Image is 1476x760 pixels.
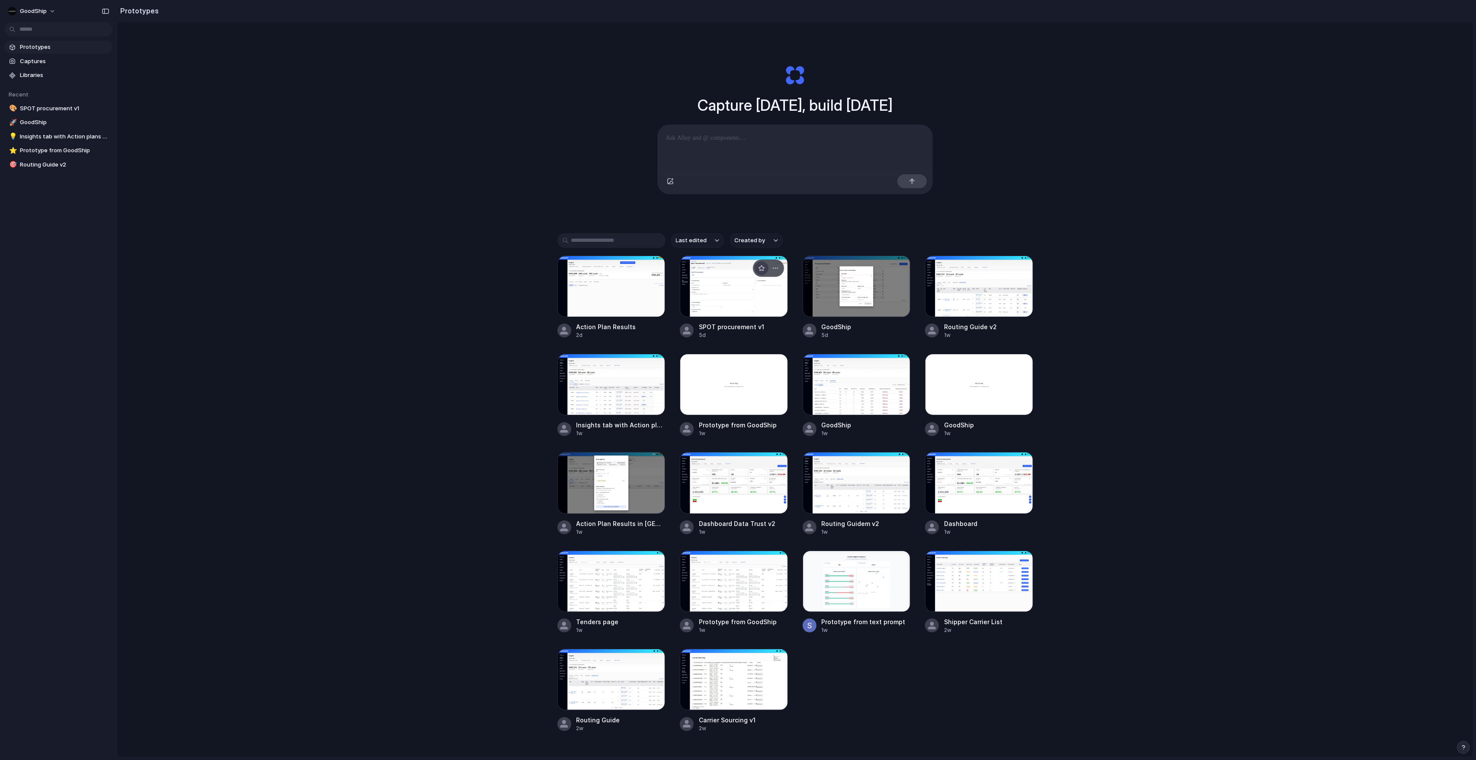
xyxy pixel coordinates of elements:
[822,617,906,626] div: Prototype from text prompt
[944,626,1002,634] div: 2w
[925,256,1033,339] a: Routing Guide v2Routing Guide v21w
[8,104,16,113] button: 🎨
[944,331,997,339] div: 1w
[699,322,764,331] div: SPOT procurement v1
[699,420,777,430] div: Prototype from GoodShip
[20,57,109,66] span: Captures
[699,528,775,536] div: 1w
[4,144,112,157] a: ⭐Prototype from GoodShip
[4,69,112,82] a: Libraries
[730,233,783,248] button: Created by
[8,132,16,141] button: 💡
[680,649,788,732] a: Carrier Sourcing v1Carrier Sourcing v12w
[8,146,16,155] button: ⭐
[576,331,636,339] div: 2d
[576,430,666,437] div: 1w
[20,7,47,16] span: GoodShip
[8,160,16,169] button: 🎯
[944,617,1002,626] div: Shipper Carrier List
[557,256,666,339] a: Action Plan ResultsAction Plan Results2d
[671,233,724,248] button: Last edited
[557,649,666,732] a: Routing GuideRouting Guide2w
[822,420,852,430] div: GoodShip
[822,519,880,528] div: Routing Guidem v2
[117,6,159,16] h2: Prototypes
[576,420,666,430] div: Insights tab with Action plans and snooze
[680,256,788,339] a: SPOT procurement v1SPOT procurement v15d
[4,102,112,115] a: 🎨SPOT procurement v1
[20,146,109,155] span: Prototype from GoodShip
[20,104,109,113] span: SPOT procurement v1
[803,452,911,536] a: Routing Guidem v2Routing Guidem v21w
[925,452,1033,536] a: DashboardDashboard1w
[699,725,756,732] div: 2w
[944,430,974,437] div: 1w
[925,551,1033,634] a: Shipper Carrier ListShipper Carrier List2w
[576,519,666,528] div: Action Plan Results in [GEOGRAPHIC_DATA]
[698,94,893,117] h1: Capture [DATE], build [DATE]
[9,160,15,170] div: 🎯
[944,528,977,536] div: 1w
[20,160,109,169] span: Routing Guide v2
[4,55,112,68] a: Captures
[9,91,29,98] span: Recent
[699,430,777,437] div: 1w
[944,322,997,331] div: Routing Guide v2
[803,256,911,339] a: GoodShipGoodShip5d
[20,132,109,141] span: Insights tab with Action plans and snooze
[557,452,666,536] a: Action Plan Results in ModalAction Plan Results in [GEOGRAPHIC_DATA]1w
[680,452,788,536] a: Dashboard Data Trust v2Dashboard Data Trust v21w
[699,331,764,339] div: 5d
[4,4,60,18] button: GoodShip
[4,116,112,129] a: 🚀GoodShip
[676,236,707,245] span: Last edited
[680,551,788,634] a: Prototype from GoodShipPrototype from GoodShip1w
[557,551,666,634] a: Tenders pageTenders page1w
[576,322,636,331] div: Action Plan Results
[699,519,775,528] div: Dashboard Data Trust v2
[803,354,911,437] a: GoodShipGoodShip1w
[557,354,666,437] a: Insights tab with Action plans and snoozeInsights tab with Action plans and snooze1w
[576,626,619,634] div: 1w
[20,71,109,80] span: Libraries
[944,420,974,430] div: GoodShip
[4,158,112,171] a: 🎯Routing Guide v2
[735,236,765,245] span: Created by
[822,331,852,339] div: 5d
[4,130,112,143] a: 💡Insights tab with Action plans and snooze
[8,118,16,127] button: 🚀
[803,551,911,634] a: Prototype from text promptPrototype from text prompt1w
[925,354,1033,437] a: GoodShipGoodShip1w
[9,131,15,141] div: 💡
[576,725,620,732] div: 2w
[822,322,852,331] div: GoodShip
[822,626,906,634] div: 1w
[9,146,15,156] div: ⭐
[576,528,666,536] div: 1w
[9,103,15,113] div: 🎨
[20,43,109,51] span: Prototypes
[4,41,112,54] a: Prototypes
[944,519,977,528] div: Dashboard
[822,430,852,437] div: 1w
[576,715,620,725] div: Routing Guide
[20,118,109,127] span: GoodShip
[576,617,619,626] div: Tenders page
[699,715,756,725] div: Carrier Sourcing v1
[680,354,788,437] a: Prototype from GoodShipPrototype from GoodShip1w
[699,617,777,626] div: Prototype from GoodShip
[699,626,777,634] div: 1w
[822,528,880,536] div: 1w
[9,118,15,128] div: 🚀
